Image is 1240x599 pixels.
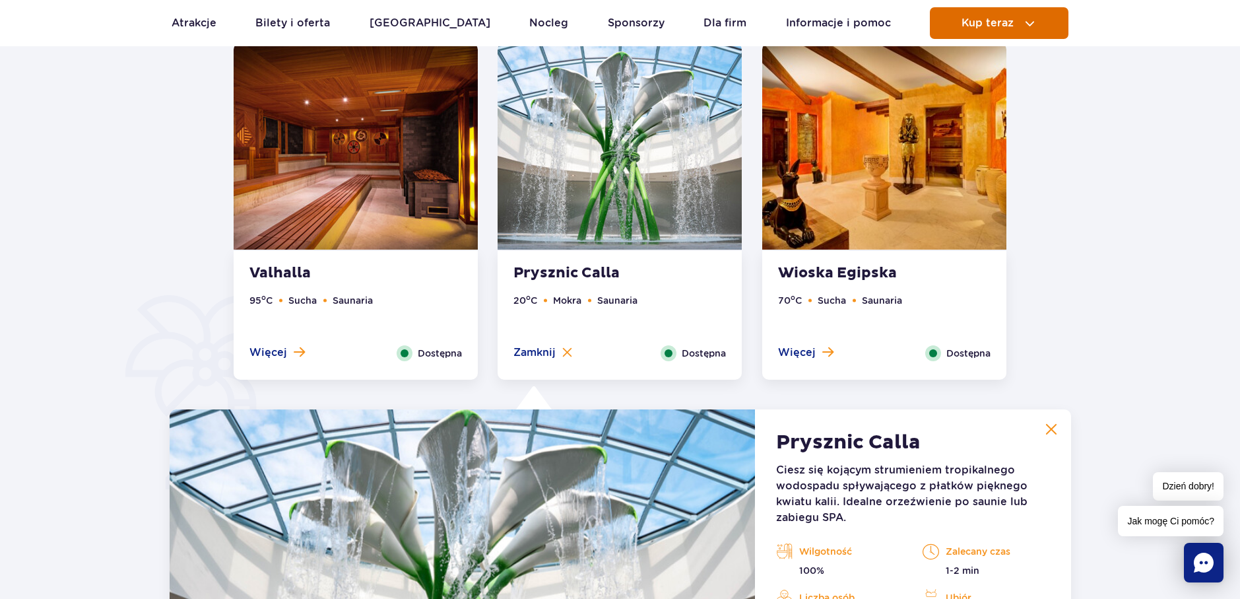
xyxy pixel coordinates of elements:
li: Mokra [553,293,581,308]
span: Dostępna [946,346,991,361]
li: 20 C [513,293,537,308]
sup: o [526,293,531,302]
p: 100% [776,564,903,577]
strong: Valhalla [249,264,409,283]
p: Wilgotność [776,542,903,561]
p: Zalecany czas [923,542,1049,561]
span: Jak mogę Ci pomóc? [1118,506,1224,536]
button: Kup teraz [930,7,1068,39]
a: Nocleg [529,7,568,39]
li: 70 C [778,293,802,308]
span: Więcej [778,345,816,360]
a: Dla firm [703,7,746,39]
p: 1-2 min [923,564,1049,577]
span: Dostępna [682,346,726,361]
li: Saunaria [333,293,373,308]
button: Więcej [778,345,833,360]
button: Więcej [249,345,305,360]
span: Kup teraz [962,17,1014,29]
button: Zamknij [513,345,572,360]
a: [GEOGRAPHIC_DATA] [370,7,490,39]
sup: o [791,293,795,302]
strong: Prysznic Calla [513,264,673,283]
span: Zamknij [513,345,556,360]
img: time-orange.svg [923,542,939,561]
sup: o [261,293,266,302]
li: Saunaria [597,293,637,308]
span: Dostępna [418,346,462,361]
div: Chat [1184,543,1224,582]
a: Atrakcje [172,7,216,39]
img: Valhalla [234,43,478,250]
a: Informacje i pomoc [786,7,891,39]
img: Prysznic Calla [498,43,742,250]
span: Więcej [249,345,287,360]
strong: Wioska Egipska [778,264,938,283]
strong: Prysznic Calla [776,431,921,454]
img: saunas-orange.svg [776,542,793,561]
li: 95 C [249,293,273,308]
li: Sucha [288,293,317,308]
li: Sucha [818,293,846,308]
a: Sponsorzy [608,7,665,39]
span: Dzień dobry! [1153,472,1224,501]
li: Saunaria [862,293,902,308]
a: Bilety i oferta [255,7,330,39]
p: Ciesz się kojącym strumieniem tropikalnego wodospadu spływającego z płatków pięknego kwiatu kalii... [776,462,1049,526]
img: Wioska Egipska [762,43,1006,250]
